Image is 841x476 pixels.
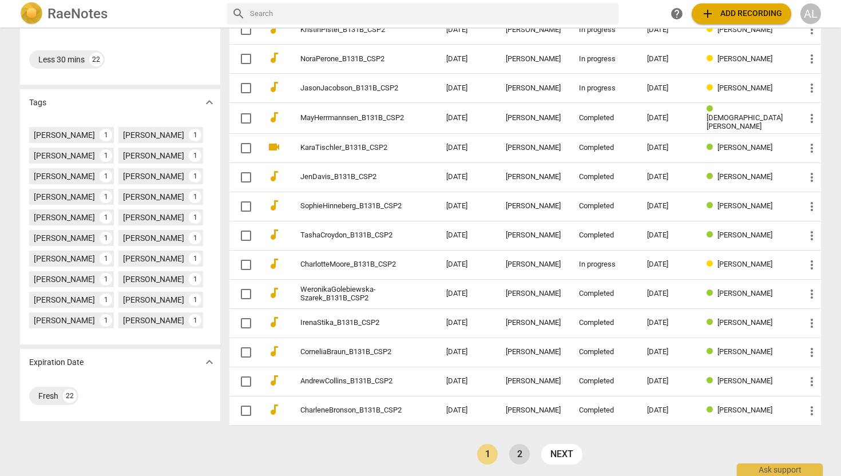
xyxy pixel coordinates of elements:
span: [PERSON_NAME] [717,25,772,34]
a: CorneliaBraun_B131B_CSP2 [300,348,405,356]
div: [PERSON_NAME] [506,55,561,64]
div: [PERSON_NAME] [34,232,95,244]
span: audiotrack [267,403,281,416]
span: audiotrack [267,344,281,358]
div: 1 [100,252,112,265]
span: [PERSON_NAME] [717,84,772,92]
a: JasonJacobson_B131B_CSP2 [300,84,405,93]
span: [PERSON_NAME] [717,143,772,152]
span: [DEMOGRAPHIC_DATA][PERSON_NAME] [707,113,783,130]
div: 1 [189,211,201,224]
span: Add recording [701,7,782,21]
span: [PERSON_NAME] [717,260,772,268]
span: more_vert [805,258,819,272]
span: audiotrack [267,286,281,300]
span: more_vert [805,375,819,388]
div: 22 [63,389,77,403]
div: Ask support [737,463,823,476]
span: [PERSON_NAME] [717,406,772,414]
span: more_vert [805,346,819,359]
div: 1 [100,314,112,327]
button: Show more [201,354,218,371]
div: 1 [189,191,201,203]
a: IrenaStika_B131B_CSP2 [300,319,405,327]
div: Completed [579,377,629,386]
td: [DATE] [437,396,497,425]
div: [DATE] [647,289,688,298]
div: [PERSON_NAME] [34,253,95,264]
div: 1 [100,232,112,244]
td: [DATE] [437,45,497,74]
div: [PERSON_NAME] [506,319,561,327]
div: [PERSON_NAME] [123,232,184,244]
a: Help [667,3,687,24]
td: [DATE] [437,367,497,396]
div: [PERSON_NAME] [123,212,184,223]
span: audiotrack [267,199,281,212]
td: [DATE] [437,15,497,45]
div: [DATE] [647,406,688,415]
td: [DATE] [437,338,497,367]
span: Review status: completed [707,376,717,385]
span: more_vert [805,200,819,213]
span: [PERSON_NAME] [717,201,772,210]
a: CharlotteMoore_B131B_CSP2 [300,260,405,269]
div: Completed [579,289,629,298]
div: Completed [579,348,629,356]
span: audiotrack [267,169,281,183]
td: [DATE] [437,162,497,192]
span: Review status: completed [707,201,717,210]
span: audiotrack [267,257,281,271]
td: [DATE] [437,74,497,103]
div: [DATE] [647,348,688,356]
span: [PERSON_NAME] [717,318,772,327]
span: help [670,7,684,21]
span: audiotrack [267,374,281,387]
div: 1 [189,252,201,265]
div: [PERSON_NAME] [506,231,561,240]
a: LogoRaeNotes [20,2,218,25]
div: [PERSON_NAME] [506,173,561,181]
div: [DATE] [647,377,688,386]
div: 1 [189,170,201,183]
span: audiotrack [267,22,281,35]
div: [PERSON_NAME] [506,260,561,269]
a: KristinPistel_B131B_CSP2 [300,26,405,34]
button: AL [800,3,821,24]
span: Review status: completed [707,105,717,113]
span: Review status: completed [707,143,717,152]
div: Completed [579,144,629,152]
img: Logo [20,2,43,25]
td: [DATE] [437,103,497,134]
span: expand_more [203,355,216,369]
div: [PERSON_NAME] [123,253,184,264]
span: expand_more [203,96,216,109]
div: [PERSON_NAME] [123,191,184,203]
div: 1 [100,273,112,285]
span: [PERSON_NAME] [717,54,772,63]
div: Completed [579,406,629,415]
div: In progress [579,55,629,64]
div: [PERSON_NAME] [34,315,95,326]
span: add [701,7,715,21]
span: more_vert [805,170,819,184]
span: Review status: completed [707,347,717,356]
div: Less 30 mins [38,54,85,65]
span: Review status: completed [707,289,717,297]
div: [DATE] [647,260,688,269]
div: [PERSON_NAME] [506,144,561,152]
div: [PERSON_NAME] [34,129,95,141]
td: [DATE] [437,133,497,162]
span: audiotrack [267,51,281,65]
span: audiotrack [267,110,281,124]
span: more_vert [805,316,819,330]
span: Review status: in progress [707,54,717,63]
div: [PERSON_NAME] [34,273,95,285]
div: 1 [100,191,112,203]
a: JenDavis_B131B_CSP2 [300,173,405,181]
div: [PERSON_NAME] [506,84,561,93]
span: audiotrack [267,80,281,94]
div: 1 [189,232,201,244]
span: Review status: in progress [707,260,717,268]
h2: RaeNotes [47,6,108,22]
